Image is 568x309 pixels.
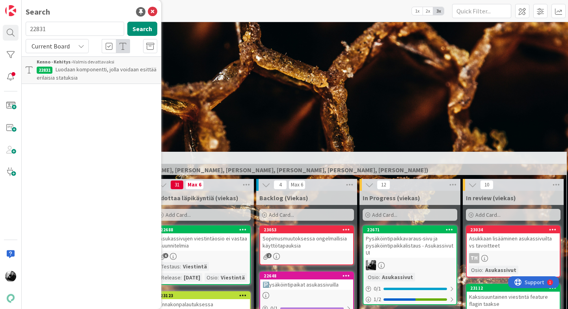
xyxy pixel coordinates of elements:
[188,183,201,187] div: Max 6
[363,226,456,233] div: 22671
[260,279,353,290] div: 🅿️ysäköintipaikat asukassivuilla
[452,4,511,18] input: Quick Filter...
[157,292,250,299] div: 23123
[182,273,202,282] div: [DATE]
[160,227,250,233] div: 22688
[166,211,191,218] span: Add Card...
[37,59,73,65] b: Kenno - Kehitys ›
[5,293,16,304] img: avatar
[423,7,433,15] span: 2x
[367,227,456,233] div: 22671
[163,253,168,258] span: 6
[469,266,482,274] div: Osio
[260,226,353,251] div: 23053Sopimusmuutoksessa ongelmallisia käyttötapauksia
[170,180,184,190] span: 31
[41,3,43,9] div: 1
[412,7,423,15] span: 1x
[264,273,353,279] div: 22648
[157,226,250,251] div: 22688Asukassivujen viestintäosio ei vastaa suunnitelmia
[156,194,238,202] span: Odottaa läpikäyntiä (viekas)
[363,233,456,258] div: Pysäköintipaikkavaraus-sivu ja pysäköintipaikkalistaus - Asukassivut UI
[159,262,180,271] div: Testaus
[260,226,353,233] div: 23053
[467,233,560,251] div: Asukkaan lisääminen asukassivuilta vs tavoitteet
[266,253,272,258] span: 2
[269,211,294,218] span: Add Card...
[377,180,390,190] span: 12
[475,211,501,218] span: Add Card...
[219,273,247,282] div: Viestintä
[205,273,218,282] div: Osio
[467,226,560,233] div: 23034
[480,180,494,190] span: 10
[433,7,444,15] span: 3x
[466,194,516,202] span: In review (viekas)
[467,285,560,309] div: 23112Kaksisuuntainen viestintä feature flagin taakse
[274,180,287,190] span: 4
[180,262,181,271] span: :
[5,271,16,282] img: KM
[482,266,483,274] span: :
[22,56,161,84] a: Kenno - Kehitys ›Valmis devattavaksi22831Luodaan komponentti, jolla voidaan esittää erilaisia sta...
[374,295,381,303] span: 1 / 2
[291,183,303,187] div: Max 6
[156,225,251,285] a: 22688Asukassivujen viestintäosio ei vastaa suunnitelmiaTestaus:ViestintäRelease:[DATE]Osio:Viestintä
[26,22,124,36] input: Search for title...
[379,273,380,281] span: :
[17,1,36,11] span: Support
[483,266,518,274] div: Asukassivut
[363,284,456,294] div: 0/1
[159,273,181,282] div: Release
[5,5,16,16] img: Visit kanbanzone.com
[160,293,250,298] div: 23123
[37,58,157,65] div: Valmis devattavaksi
[380,273,415,281] div: Asukassivut
[181,262,209,271] div: Viestintä
[363,225,457,305] a: 22671Pysäköintipaikkavaraus-sivu ja pysäköintipaikkalistaus - Asukassivut UIKMOsio:Asukassivut0/11/2
[467,292,560,309] div: Kaksisuuntainen viestintä feature flagin taakse
[260,233,353,251] div: Sopimusmuutoksessa ongelmallisia käyttötapauksia
[363,260,456,270] div: KM
[181,273,182,282] span: :
[37,67,52,74] div: 22831
[260,272,353,290] div: 22648🅿️ysäköintipaikat asukassivuilla
[363,294,456,304] div: 1/2
[366,260,376,270] img: KM
[51,166,557,174] span: Viekas (Samuli, Saara, Mika, Pirjo, Keijo, TommiHä, Rasmus)
[32,42,70,50] span: Current Board
[366,273,379,281] div: Osio
[470,285,560,291] div: 23112
[466,225,561,277] a: 23034Asukkaan lisääminen asukassivuilta vs tavoitteetTHOsio:Asukassivut
[372,211,397,218] span: Add Card...
[264,227,353,233] div: 23053
[260,272,353,279] div: 22648
[374,285,381,293] span: 0 / 1
[259,225,354,265] a: 23053Sopimusmuutoksessa ongelmallisia käyttötapauksia
[470,227,560,233] div: 23034
[218,273,219,282] span: :
[259,194,308,202] span: Backlog (Viekas)
[467,285,560,292] div: 23112
[467,253,560,263] div: TH
[467,226,560,251] div: 23034Asukkaan lisääminen asukassivuilta vs tavoitteet
[26,6,50,18] div: Search
[363,226,456,258] div: 22671Pysäköintipaikkavaraus-sivu ja pysäköintipaikkalistaus - Asukassivut UI
[127,22,157,36] button: Search
[37,66,156,81] span: Luodaan komponentti, jolla voidaan esittää erilaisia statuksia
[157,226,250,233] div: 22688
[469,253,479,263] div: TH
[363,194,420,202] span: In Progress (viekas)
[157,233,250,251] div: Asukassivujen viestintäosio ei vastaa suunnitelmia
